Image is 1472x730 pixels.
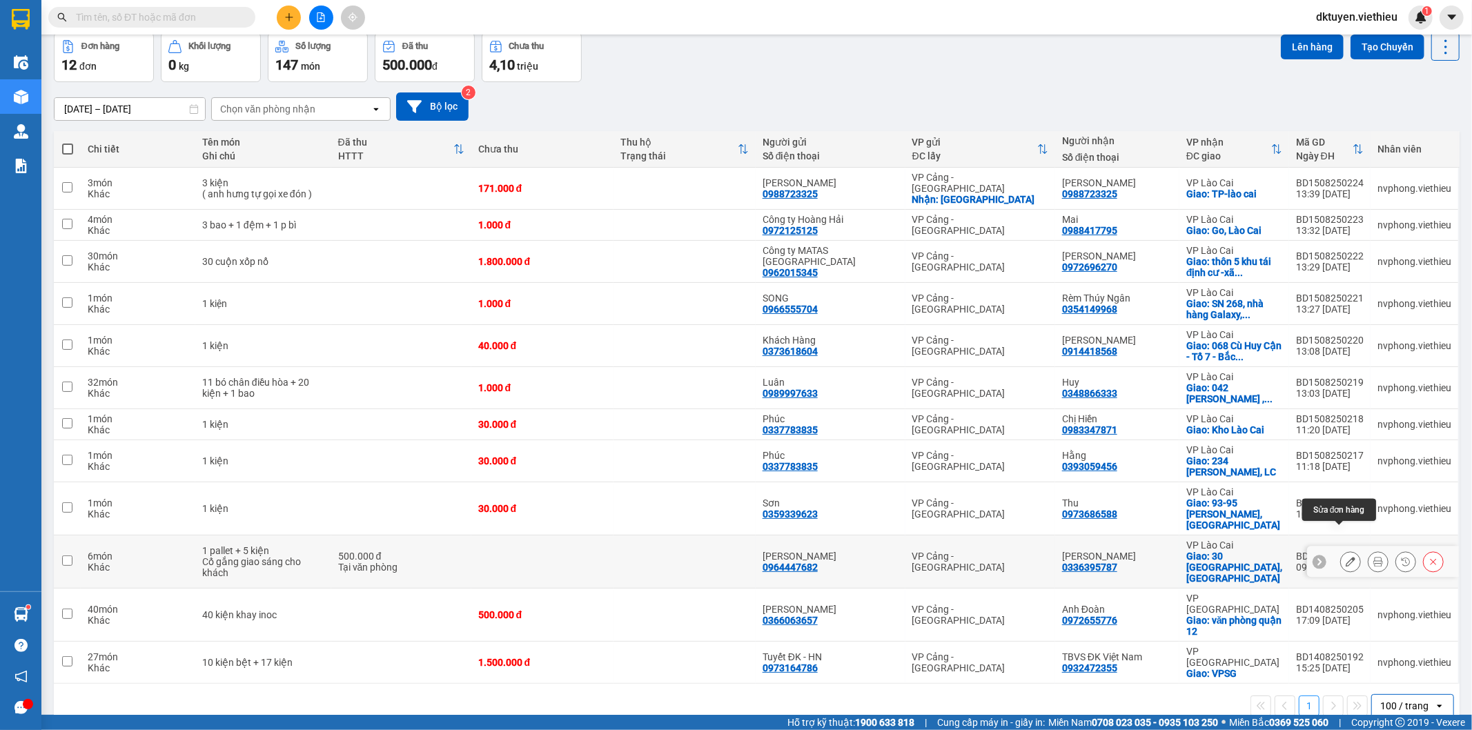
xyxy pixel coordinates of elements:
[14,124,28,139] img: warehouse-icon
[763,377,899,388] div: Luân
[1395,718,1405,727] span: copyright
[301,61,320,72] span: món
[912,172,1048,194] div: VP Cảng - [GEOGRAPHIC_DATA]
[478,455,607,466] div: 30.000 đ
[88,551,188,562] div: 6 món
[1377,503,1451,514] div: nvphong.viethieu
[88,335,188,346] div: 1 món
[1186,214,1282,225] div: VP Lào Cai
[1186,382,1282,404] div: Giao: 042 Trần Thánh Tông , Duyên Hải, LC
[88,388,188,399] div: Khác
[1377,340,1451,351] div: nvphong.viethieu
[1062,461,1117,472] div: 0393059456
[88,262,188,273] div: Khác
[1062,214,1172,225] div: Mai
[1377,256,1451,267] div: nvphong.viethieu
[1289,131,1371,168] th: Toggle SortBy
[1186,287,1282,298] div: VP Lào Cai
[517,61,538,72] span: triệu
[179,61,189,72] span: kg
[1186,497,1282,531] div: Giao: 93-95 Mạc Đĩnh Chi, Lào Cai
[1296,562,1364,573] div: 09:09 [DATE]
[1062,562,1117,573] div: 0336395787
[79,61,97,72] span: đơn
[763,214,899,225] div: Công ty Hoàng Hải
[338,137,453,148] div: Đã thu
[88,651,188,662] div: 27 món
[763,346,818,357] div: 0373618604
[1377,144,1451,155] div: Nhân viên
[1179,131,1289,168] th: Toggle SortBy
[482,32,582,82] button: Chưa thu4,10 triệu
[1186,646,1282,668] div: VP [GEOGRAPHIC_DATA]
[1062,651,1172,662] div: TBVS ĐK Việt Nam
[912,604,1048,626] div: VP Cảng - [GEOGRAPHIC_DATA]
[478,256,607,267] div: 1.800.000 đ
[1062,509,1117,520] div: 0973686588
[338,551,464,562] div: 500.000 đ
[284,12,294,22] span: plus
[1296,377,1364,388] div: BD1508250219
[1296,150,1353,161] div: Ngày ĐH
[1062,450,1172,461] div: Hằng
[1186,245,1282,256] div: VP Lào Cai
[763,497,899,509] div: Sơn
[912,214,1048,236] div: VP Cảng - [GEOGRAPHIC_DATA]
[937,715,1045,730] span: Cung cấp máy in - giấy in:
[88,250,188,262] div: 30 món
[1296,388,1364,399] div: 13:03 [DATE]
[763,662,818,673] div: 0973164786
[763,551,899,562] div: Duy Anh
[1377,382,1451,393] div: nvphong.viethieu
[338,150,453,161] div: HTTT
[1269,717,1328,728] strong: 0369 525 060
[1062,177,1172,188] div: Anh Hưng
[88,497,188,509] div: 1 món
[1296,497,1364,509] div: BD1508250216
[295,41,331,51] div: Số lượng
[1264,393,1273,404] span: ...
[763,304,818,315] div: 0966555704
[88,377,188,388] div: 32 món
[1048,715,1218,730] span: Miền Nam
[855,717,914,728] strong: 1900 633 818
[763,188,818,199] div: 0988723325
[478,609,607,620] div: 500.000 đ
[220,102,315,116] div: Chọn văn phòng nhận
[1296,615,1364,626] div: 17:09 [DATE]
[202,137,324,148] div: Tên món
[1062,377,1172,388] div: Huy
[1186,150,1271,161] div: ĐC giao
[88,461,188,472] div: Khác
[1296,225,1364,236] div: 13:32 [DATE]
[1186,540,1282,551] div: VP Lào Cai
[1281,34,1344,59] button: Lên hàng
[14,639,28,652] span: question-circle
[1186,137,1271,148] div: VP nhận
[1446,11,1458,23] span: caret-down
[14,159,28,173] img: solution-icon
[396,92,469,121] button: Bộ lọc
[1296,413,1364,424] div: BD1508250218
[14,55,28,70] img: warehouse-icon
[88,604,188,615] div: 40 món
[925,715,927,730] span: |
[763,150,899,161] div: Số điện thoại
[88,346,188,357] div: Khác
[1296,662,1364,673] div: 15:25 [DATE]
[462,86,475,99] sup: 2
[81,41,119,51] div: Đơn hàng
[1062,335,1172,346] div: Bùi Văn Duy
[763,293,899,304] div: SONG
[202,503,324,514] div: 1 kiện
[787,715,914,730] span: Hỗ trợ kỹ thuật:
[1422,6,1432,16] sup: 1
[1186,455,1282,477] div: Giao: 234 hùng vương, LC
[1235,351,1244,362] span: ...
[268,32,368,82] button: Số lượng147món
[912,250,1048,273] div: VP Cảng - [GEOGRAPHIC_DATA]
[763,450,899,461] div: Phúc
[489,57,515,73] span: 4,10
[88,562,188,573] div: Khác
[763,461,818,472] div: 0337783835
